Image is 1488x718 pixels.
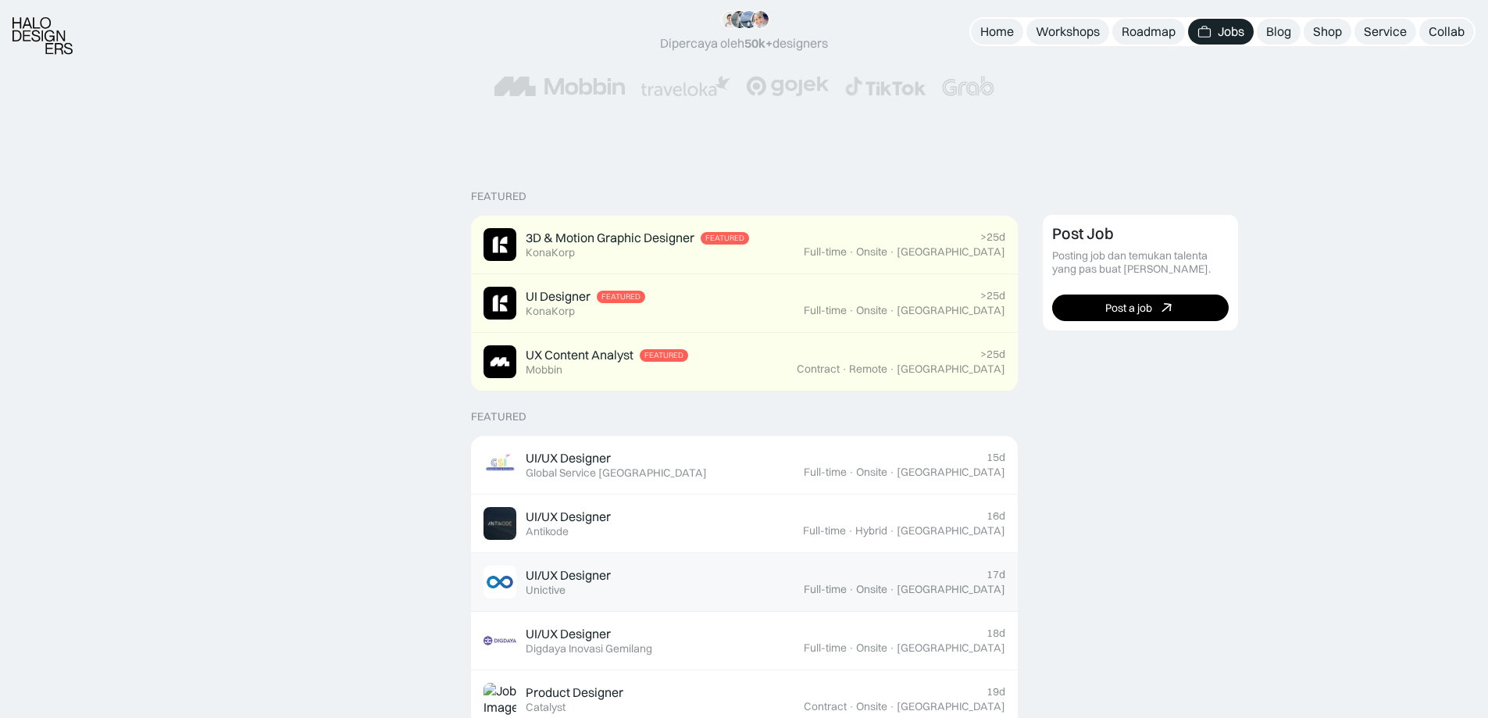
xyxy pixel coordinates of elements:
div: · [889,245,895,259]
img: Job Image [484,566,516,598]
a: Job ImageUI/UX DesignerDigdaya Inovasi Gemilang18dFull-time·Onsite·[GEOGRAPHIC_DATA] [471,612,1018,670]
a: Collab [1419,19,1474,45]
div: Collab [1429,23,1465,40]
div: [GEOGRAPHIC_DATA] [897,583,1005,596]
div: Product Designer [526,684,623,701]
div: Dipercaya oleh designers [660,35,828,52]
div: Full-time [804,304,847,317]
div: Home [980,23,1014,40]
div: · [889,583,895,596]
div: Post a job [1105,302,1152,315]
div: [GEOGRAPHIC_DATA] [897,304,1005,317]
div: Full-time [804,466,847,479]
div: Jobs [1218,23,1244,40]
div: Featured [644,351,683,360]
div: Featured [471,410,526,423]
img: Job Image [484,228,516,261]
div: Featured [705,234,744,243]
div: Onsite [856,641,887,655]
div: Full-time [804,641,847,655]
div: >25d [980,289,1005,302]
a: Job ImageUI/UX DesignerAntikode16dFull-time·Hybrid·[GEOGRAPHIC_DATA] [471,495,1018,553]
div: KonaKorp [526,305,575,318]
img: Job Image [484,624,516,657]
div: · [848,466,855,479]
div: Antikode [526,525,569,538]
div: · [841,363,847,376]
a: Blog [1257,19,1301,45]
div: [GEOGRAPHIC_DATA] [897,245,1005,259]
div: Workshops [1036,23,1100,40]
div: 3D & Motion Graphic Designer [526,230,694,246]
div: Full-time [804,245,847,259]
div: [GEOGRAPHIC_DATA] [897,700,1005,713]
div: Global Service [GEOGRAPHIC_DATA] [526,466,707,480]
div: UI Designer [526,288,591,305]
div: Remote [849,363,887,376]
div: 17d [987,568,1005,581]
div: Contract [804,700,847,713]
a: Job ImageUI/UX DesignerGlobal Service [GEOGRAPHIC_DATA]15dFull-time·Onsite·[GEOGRAPHIC_DATA] [471,436,1018,495]
div: Shop [1313,23,1342,40]
div: Blog [1266,23,1291,40]
img: Job Image [484,683,516,716]
img: Job Image [484,345,516,378]
a: Shop [1304,19,1351,45]
a: Job ImageUI/UX DesignerUnictive17dFull-time·Onsite·[GEOGRAPHIC_DATA] [471,553,1018,612]
div: Post Job [1052,224,1114,243]
a: Post a job [1052,295,1229,321]
div: >25d [980,348,1005,361]
div: 15d [987,451,1005,464]
div: · [848,641,855,655]
div: Posting job dan temukan talenta yang pas buat [PERSON_NAME]. [1052,249,1229,276]
div: · [848,245,855,259]
img: Job Image [484,448,516,481]
div: UX Content Analyst [526,347,633,363]
div: · [889,363,895,376]
a: Job ImageUX Content AnalystFeaturedMobbin>25dContract·Remote·[GEOGRAPHIC_DATA] [471,333,1018,391]
img: Job Image [484,507,516,540]
div: [GEOGRAPHIC_DATA] [897,641,1005,655]
div: UI/UX Designer [526,567,611,584]
div: · [848,700,855,713]
div: Unictive [526,584,566,597]
div: · [847,524,854,538]
div: · [889,700,895,713]
span: 50k+ [744,35,773,51]
div: UI/UX Designer [526,509,611,525]
div: [GEOGRAPHIC_DATA] [897,466,1005,479]
a: Roadmap [1112,19,1185,45]
div: Full-time [804,583,847,596]
div: Onsite [856,245,887,259]
div: Featured [601,292,641,302]
a: Service [1354,19,1416,45]
div: · [889,304,895,317]
div: 16d [987,509,1005,523]
a: Jobs [1188,19,1254,45]
div: Digdaya Inovasi Gemilang [526,642,652,655]
div: UI/UX Designer [526,450,611,466]
div: Service [1364,23,1407,40]
div: >25d [980,230,1005,244]
div: · [889,641,895,655]
div: Full-time [803,524,846,538]
div: Roadmap [1122,23,1176,40]
div: [GEOGRAPHIC_DATA] [897,363,1005,376]
a: Job Image3D & Motion Graphic DesignerFeaturedKonaKorp>25dFull-time·Onsite·[GEOGRAPHIC_DATA] [471,216,1018,274]
a: Workshops [1026,19,1109,45]
div: Onsite [856,304,887,317]
img: Job Image [484,287,516,320]
div: [GEOGRAPHIC_DATA] [897,524,1005,538]
a: Job ImageUI DesignerFeaturedKonaKorp>25dFull-time·Onsite·[GEOGRAPHIC_DATA] [471,274,1018,333]
div: Contract [797,363,840,376]
div: Hybrid [855,524,887,538]
div: Mobbin [526,363,562,377]
div: 18d [987,627,1005,640]
div: Catalyst [526,701,566,714]
div: Featured [471,190,526,203]
div: · [889,466,895,479]
div: · [889,524,895,538]
div: Onsite [856,700,887,713]
div: UI/UX Designer [526,626,611,642]
div: · [848,583,855,596]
